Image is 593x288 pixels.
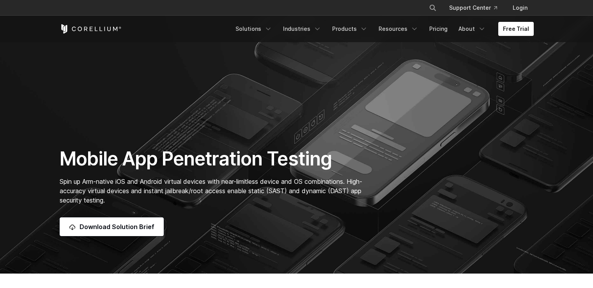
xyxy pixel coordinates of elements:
a: Industries [278,22,326,36]
a: Resources [374,22,423,36]
a: Corellium Home [60,24,122,34]
a: Free Trial [498,22,534,36]
div: Navigation Menu [231,22,534,36]
span: Spin up Arm-native iOS and Android virtual devices with near-limitless device and OS combinations... [60,178,362,204]
a: About [454,22,490,36]
a: Login [506,1,534,15]
a: Products [327,22,372,36]
h1: Mobile App Penetration Testing [60,147,370,171]
div: Navigation Menu [420,1,534,15]
a: Download Solution Brief [60,217,164,236]
button: Search [426,1,440,15]
a: Pricing [425,22,452,36]
a: Solutions [231,22,277,36]
a: Support Center [443,1,503,15]
span: Download Solution Brief [80,222,154,231]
